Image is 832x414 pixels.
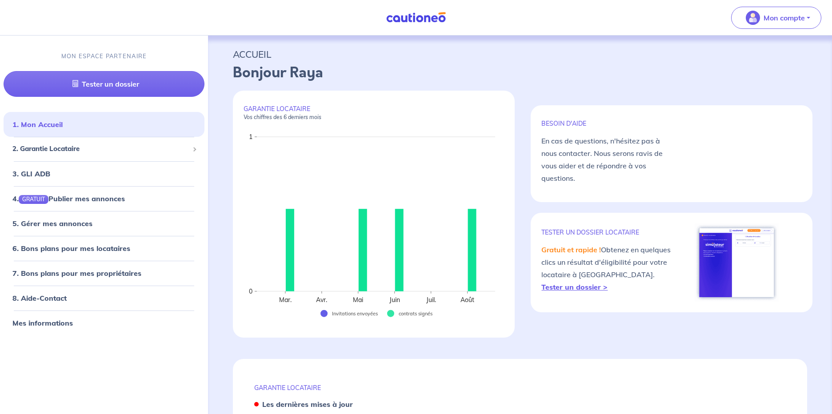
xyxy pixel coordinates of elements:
div: 5. Gérer mes annonces [4,215,204,232]
a: Mes informations [12,318,73,327]
a: 7. Bons plans pour mes propriétaires [12,269,141,278]
div: 8. Aide-Contact [4,289,204,307]
p: BESOIN D'AIDE [541,119,672,127]
div: 1. Mon Accueil [4,115,204,133]
p: Mon compte [764,12,805,23]
a: 4.GRATUITPublier mes annonces [12,194,125,203]
div: 4.GRATUITPublier mes annonces [4,190,204,207]
strong: Les dernières mises à jour [262,400,353,409]
text: Août [461,296,475,304]
img: Cautioneo [383,12,449,23]
a: 6. Bons plans pour mes locataires [12,244,130,253]
text: Mar. [279,296,292,304]
p: TESTER un dossier locataire [541,228,672,236]
div: 7. Bons plans pour mes propriétaires [4,264,204,282]
text: Mai [353,296,364,304]
a: 3. GLI ADB [12,169,50,178]
span: 2. Garantie Locataire [12,144,189,154]
p: En cas de questions, n'hésitez pas à nous contacter. Nous serons ravis de vous aider et de répond... [541,135,672,184]
p: GARANTIE LOCATAIRE [254,384,786,392]
text: 1 [249,133,252,141]
a: 5. Gérer mes annonces [12,219,92,228]
text: Avr. [316,296,328,304]
em: Gratuit et rapide ! [541,245,601,254]
em: Vos chiffres des 6 derniers mois [244,114,321,120]
div: 6. Bons plans pour mes locataires [4,239,204,257]
p: Bonjour Raya [233,62,807,84]
p: ACCUEIL [233,46,807,62]
a: Tester un dossier [4,71,204,97]
div: Mes informations [4,314,204,332]
img: illu_account_valid_menu.svg [746,11,760,25]
text: Juin [389,296,400,304]
a: Tester un dossier > [541,283,608,291]
img: simulateur.png [695,223,779,302]
a: 8. Aide-Contact [12,294,67,303]
a: 1. Mon Accueil [12,120,63,129]
button: illu_account_valid_menu.svgMon compte [731,7,821,29]
div: 2. Garantie Locataire [4,140,204,158]
p: GARANTIE LOCATAIRE [244,105,504,121]
div: 3. GLI ADB [4,165,204,183]
text: Juil. [426,296,436,304]
p: MON ESPACE PARTENAIRE [61,52,147,60]
text: 0 [249,287,252,295]
p: Obtenez en quelques clics un résultat d'éligibilité pour votre locataire à [GEOGRAPHIC_DATA]. [541,243,672,293]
